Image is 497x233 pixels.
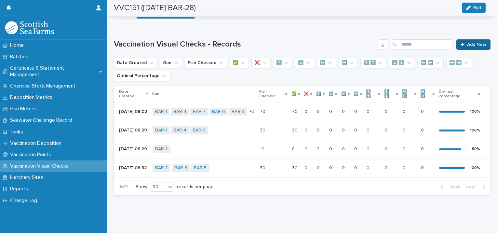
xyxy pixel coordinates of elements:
p: 0 [304,164,309,171]
p: 0 [403,126,407,133]
p: Vaccination Points [7,152,56,158]
p: 0 [385,108,389,115]
p: Reports [7,186,33,192]
div: Search [391,39,452,50]
div: 100 % [470,109,480,114]
button: ❌ [251,58,271,68]
button: Optimal Percentage [114,71,170,81]
p: 0 [317,108,321,115]
p: 0 [421,164,425,171]
p: 0 [385,126,389,133]
p: Deposition Metrics [7,94,58,101]
a: BAR-3 [232,109,244,115]
p: ⬅️ ⬅️ [402,88,412,100]
p: 30 [260,126,267,133]
p: ⬆️ [316,90,321,98]
p: records per page [177,184,214,190]
p: 0 [342,126,346,133]
button: ⬆️ [273,58,292,68]
p: ❌ [304,90,309,98]
p: 0 [304,126,309,133]
p: 0 [329,164,333,171]
p: 0 [367,108,371,115]
p: Batches [7,54,34,60]
a: BAR-6 [174,165,187,171]
p: 0 [342,164,346,171]
a: BAR-4 [173,109,186,115]
p: 0 [385,164,389,171]
p: 0 [367,164,371,171]
a: BAR-2 [155,146,168,152]
p: Show [136,184,147,190]
p: 0 [317,164,321,171]
p: Fish Checked [259,88,284,100]
div: 100 % [470,166,480,170]
p: Change Log [7,198,42,204]
p: 1 of 1 [114,179,133,195]
button: Next [463,184,490,190]
p: Gun [152,90,159,98]
p: 0 [342,145,346,152]
p: Home [7,42,29,48]
span: Add New [467,42,486,47]
p: Vaccination Visual Checks [7,163,74,169]
a: Add New [456,39,490,50]
p: 70 [260,108,267,115]
button: ⬇️ ⬇️ [389,58,415,68]
p: Tanks [7,129,28,135]
div: 30 [150,184,166,190]
p: Seawater Challenge Record [7,117,77,123]
p: 0 [342,108,346,115]
button: ➡️ ➡️ [446,58,472,68]
p: 0 [367,126,371,133]
tr: [DATE] 08:29BAR-2 1010 88 00 22 00 00 00 00 00 00 00 80% [114,140,490,159]
button: ✅ [230,58,249,68]
a: BAR-5 [194,165,207,171]
p: 8 [292,145,296,152]
a: BAR-7 [193,109,206,115]
a: BAR-1 [155,128,167,133]
p: Date Created [119,88,144,100]
p: Optimal Percentage [438,88,477,100]
p: [DATE] 08:29 [119,128,147,133]
p: 0 [354,126,358,133]
button: Date Created [114,58,157,68]
tr: [DATE] 08:29BAR-1 BAR-4 BAR-3 3030 3030 00 00 00 00 00 00 00 00 00 100% [114,121,490,140]
button: ⬅️ [317,58,336,68]
p: Hatchery Sites [7,174,48,181]
p: 2 [317,145,321,152]
p: 0 [317,126,321,133]
button: Gun [160,58,182,68]
p: ➡️ ➡️ [420,88,431,100]
p: 0 [421,145,425,152]
button: ➡️ [339,58,358,68]
tr: [DATE] 08:02BAR-1 BAR-4 BAR-7 BAR-6 BAR-3 +27070 7070 00 00 00 00 00 00 00 00 00 100% [114,102,490,121]
button: ⬆️ ⬆️ [360,58,386,68]
p: 0 [367,145,371,152]
h2: VVC151 ([DATE] BAR-28) [114,3,196,13]
p: Vaccination Deposition [7,140,67,146]
p: 30 [260,164,267,171]
a: BAR-3 [193,128,206,133]
h1: Vaccination Visual Checks - Records [114,40,375,49]
p: ⬆️ ⬆️ [366,88,376,100]
p: 10 [260,145,266,152]
p: 0 [354,108,358,115]
p: Chemical Stock Management [7,83,81,89]
button: Fish Checked [185,58,227,68]
img: uOABhIYSsOPhGJQdTwEw [5,21,54,34]
p: 0 [421,108,425,115]
p: ⬇️ [329,90,333,98]
p: 0 [354,164,358,171]
span: + 2 [249,110,254,114]
p: Certificate & Statement Management [7,65,99,77]
p: 0 [354,145,358,152]
p: 70 [292,108,299,115]
p: 30 [292,164,299,171]
p: ⬇️ ⬇️ [384,88,395,100]
a: BAR-1 [155,109,167,115]
p: 0 [421,126,425,133]
p: 0 [304,145,309,152]
button: Edit [462,3,486,13]
tr: [DATE] 08:32BAR-7 BAR-6 BAR-5 3030 3030 00 00 00 00 00 00 00 00 00 100% [114,158,490,177]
